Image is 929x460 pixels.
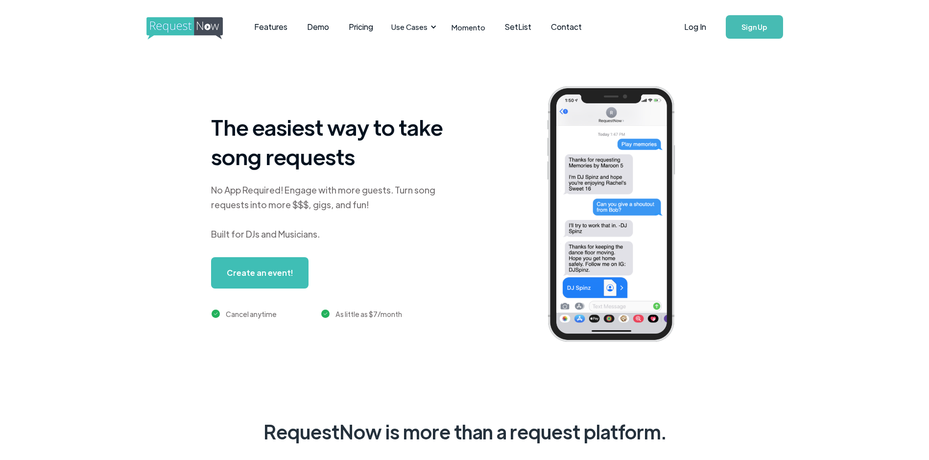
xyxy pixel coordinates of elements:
[385,12,439,42] div: Use Cases
[339,12,383,42] a: Pricing
[226,308,277,320] div: Cancel anytime
[146,17,241,40] img: requestnow logo
[297,12,339,42] a: Demo
[212,310,220,318] img: green checkmark
[391,22,428,32] div: Use Cases
[211,257,309,289] a: Create an event!
[335,308,402,320] div: As little as $7/month
[536,79,701,352] img: iphone screenshot
[211,183,456,242] div: No App Required! Engage with more guests. Turn song requests into more $$$, gigs, and fun! Built ...
[541,12,592,42] a: Contact
[674,10,716,44] a: Log In
[442,13,495,42] a: Momento
[321,310,330,318] img: green checkmark
[211,112,456,171] h1: The easiest way to take song requests
[146,17,220,37] a: home
[495,12,541,42] a: SetList
[244,12,297,42] a: Features
[726,15,783,39] a: Sign Up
